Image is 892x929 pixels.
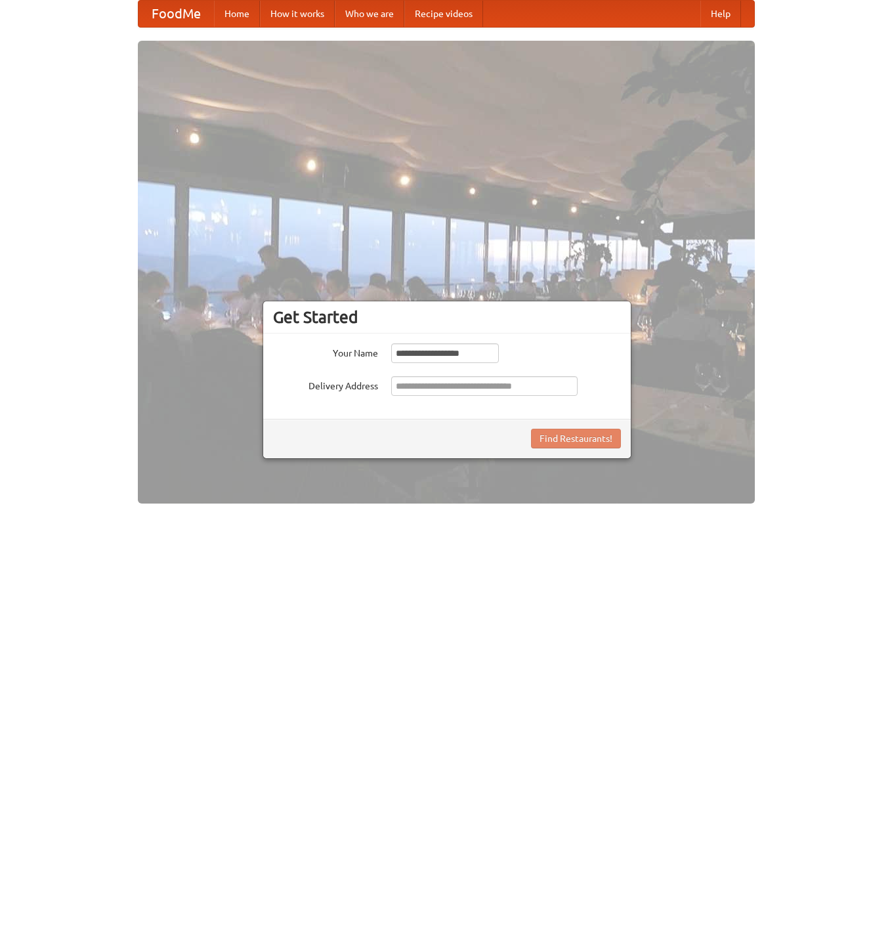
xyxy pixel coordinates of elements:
[700,1,741,27] a: Help
[404,1,483,27] a: Recipe videos
[214,1,260,27] a: Home
[273,376,378,393] label: Delivery Address
[531,429,621,448] button: Find Restaurants!
[260,1,335,27] a: How it works
[138,1,214,27] a: FoodMe
[273,343,378,360] label: Your Name
[273,307,621,327] h3: Get Started
[335,1,404,27] a: Who we are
